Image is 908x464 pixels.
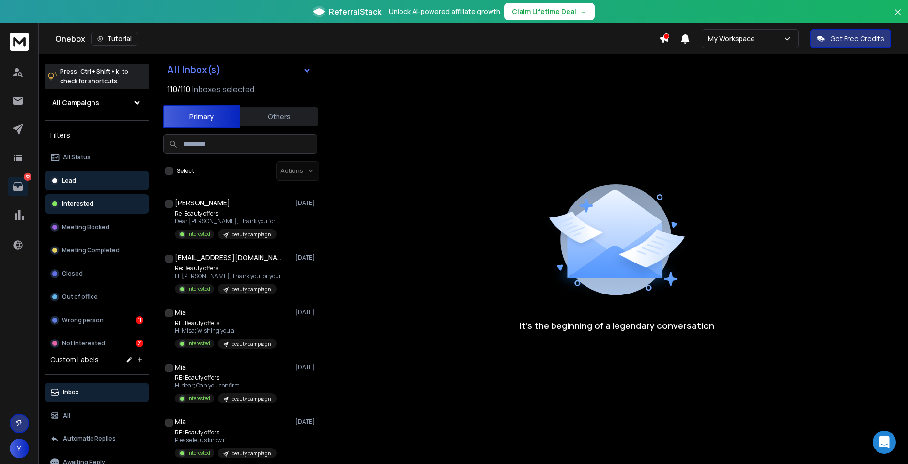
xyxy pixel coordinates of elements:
p: Re: Beauty offers [175,264,281,272]
p: Interested [187,395,210,402]
p: beauty campiagn [231,450,271,457]
p: Interested [187,449,210,457]
button: Out of office [45,287,149,307]
p: beauty campiagn [231,286,271,293]
p: Closed [62,270,83,278]
button: Claim Lifetime Deal→ [504,3,595,20]
p: Interested [187,231,210,238]
h1: Mia [175,308,186,317]
p: My Workspace [708,34,759,44]
p: Dear [PERSON_NAME], Thank you for [175,217,277,225]
p: Hi Misa; Wishing you a [175,327,277,335]
p: 32 [24,173,31,181]
p: Get Free Credits [831,34,884,44]
button: All [45,406,149,425]
p: Inbox [63,388,79,396]
p: Automatic Replies [63,435,116,443]
p: It’s the beginning of a legendary conversation [520,319,714,332]
a: 32 [8,177,28,196]
p: Re: Beauty offers [175,210,277,217]
button: Automatic Replies [45,429,149,449]
p: Not Interested [62,340,105,347]
label: Select [177,167,194,175]
div: 21 [136,340,143,347]
p: Lead [62,177,76,185]
button: Close banner [892,6,904,29]
p: beauty campiagn [231,395,271,402]
button: Tutorial [91,32,138,46]
button: Y [10,439,29,458]
p: Hi [PERSON_NAME], Thank you for your [175,272,281,280]
h1: [EMAIL_ADDRESS][DOMAIN_NAME] [175,253,281,263]
span: 110 / 110 [167,83,190,95]
span: → [580,7,587,16]
div: Onebox [55,32,659,46]
p: All Status [63,154,91,161]
p: [DATE] [295,418,317,426]
div: 11 [136,316,143,324]
h1: [PERSON_NAME] [175,198,230,208]
button: Primary [163,105,240,128]
p: Unlock AI-powered affiliate growth [389,7,500,16]
button: Get Free Credits [810,29,891,48]
button: Inbox [45,383,149,402]
p: Hi dear; Can you confirm [175,382,277,389]
span: ReferralStack [329,6,381,17]
h3: Inboxes selected [192,83,254,95]
p: RE: Beauty offers [175,374,277,382]
p: [DATE] [295,363,317,371]
button: Others [240,106,318,127]
div: Open Intercom Messenger [873,431,896,454]
p: [DATE] [295,254,317,262]
p: Please let us know if [175,436,277,444]
span: Ctrl + Shift + k [79,66,120,77]
button: Meeting Booked [45,217,149,237]
button: All Campaigns [45,93,149,112]
p: Press to check for shortcuts. [60,67,128,86]
button: All Status [45,148,149,167]
p: beauty campiagn [231,340,271,348]
p: RE: Beauty offers [175,429,277,436]
button: Wrong person11 [45,310,149,330]
button: All Inbox(s) [159,60,319,79]
h1: All Inbox(s) [167,65,221,75]
button: Not Interested21 [45,334,149,353]
p: Interested [62,200,93,208]
h1: Mia [175,362,186,372]
button: Lead [45,171,149,190]
button: Interested [45,194,149,214]
p: All [63,412,70,419]
p: Interested [187,285,210,293]
p: [DATE] [295,199,317,207]
h1: Mia [175,417,186,427]
p: Interested [187,340,210,347]
p: [DATE] [295,309,317,316]
button: Closed [45,264,149,283]
button: Meeting Completed [45,241,149,260]
p: Out of office [62,293,98,301]
p: beauty campiagn [231,231,271,238]
h3: Filters [45,128,149,142]
h1: All Campaigns [52,98,99,108]
p: Meeting Completed [62,247,120,254]
p: RE: Beauty offers [175,319,277,327]
h3: Custom Labels [50,355,99,365]
p: Meeting Booked [62,223,109,231]
p: Wrong person [62,316,104,324]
